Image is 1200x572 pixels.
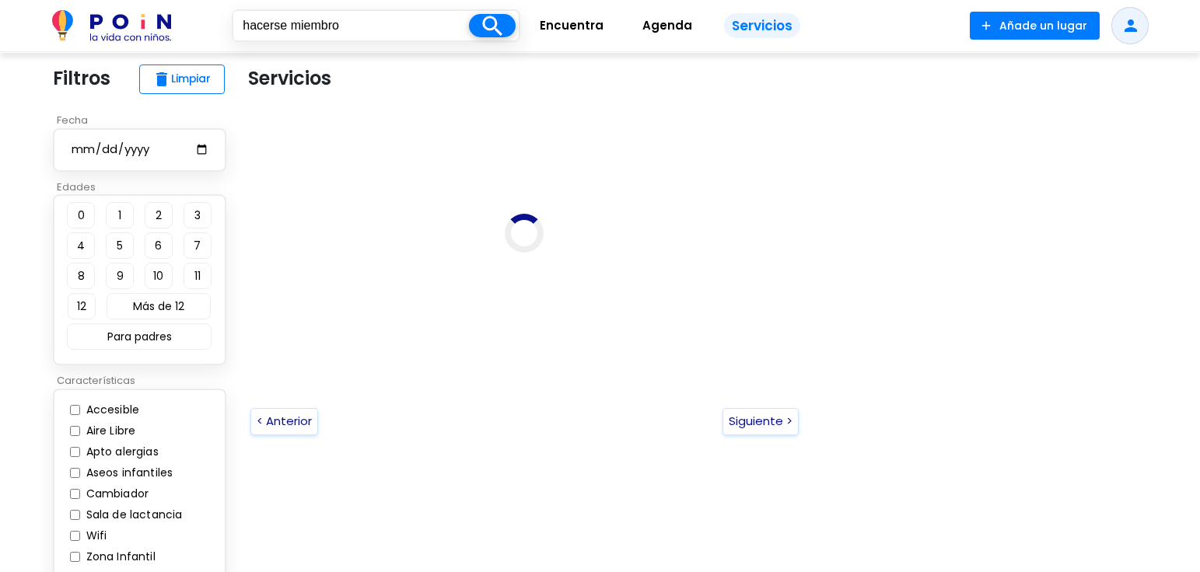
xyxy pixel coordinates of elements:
label: Aire Libre [82,423,136,439]
button: 0 [67,202,95,228]
p: Características [53,373,236,389]
p: Filtros [53,65,110,92]
p: Servicios [248,65,331,92]
button: deleteLimpiar [139,65,225,94]
button: < Anterior [250,408,318,435]
button: 7 [184,232,212,259]
span: Servicios [724,13,800,39]
i: search [478,12,506,40]
label: Cambiador [82,486,149,502]
p: Fecha [53,113,236,128]
span: Agenda [635,13,699,38]
button: 11 [184,263,212,289]
input: ¿Dónde? [233,11,469,40]
p: Edades [53,180,236,195]
button: 6 [145,232,173,259]
span: delete [152,70,171,89]
button: 9 [106,263,134,289]
a: Servicios [712,7,813,45]
img: POiN [52,10,171,41]
button: 3 [184,202,212,228]
button: 2 [145,202,173,228]
label: Apto alergias [82,444,159,460]
label: Aseos infantiles [82,465,173,481]
label: Sala de lactancia [82,507,183,523]
button: Siguiente > [722,408,799,435]
a: Encuentra [520,7,623,45]
a: Agenda [623,7,712,45]
button: 4 [67,232,95,259]
button: Más de 12 [107,293,211,319]
span: Encuentra [533,13,610,38]
button: Añade un lugar [970,12,1100,40]
label: Accesible [82,402,140,418]
button: 1 [106,202,134,228]
label: Zona Infantil [82,549,156,565]
button: 12 [68,293,96,319]
button: 5 [106,232,134,259]
label: Wifi [82,528,107,544]
button: 10 [145,263,173,289]
button: Para padres [67,323,212,350]
button: 8 [67,263,95,289]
